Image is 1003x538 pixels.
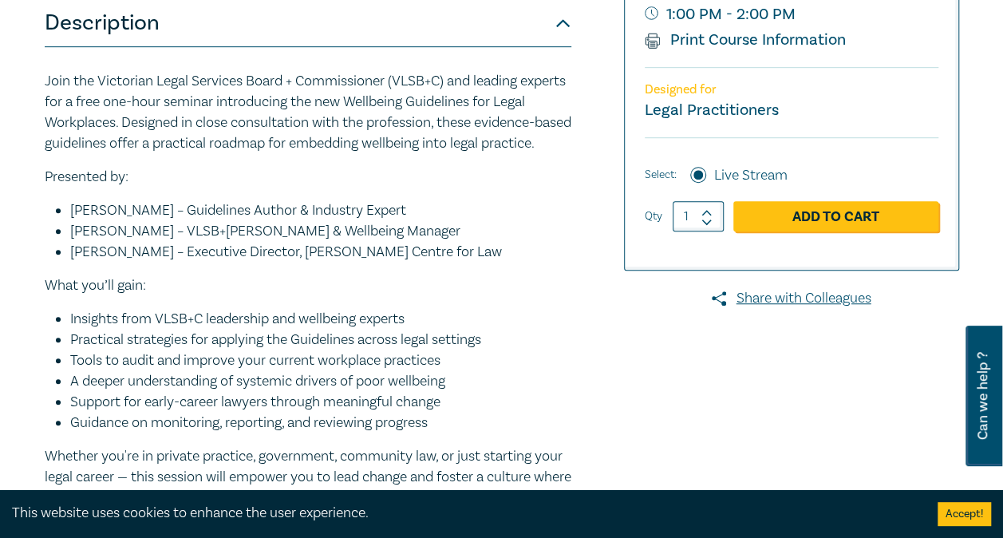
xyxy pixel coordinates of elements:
[70,371,571,392] li: A deeper understanding of systemic drivers of poor wellbeing
[645,30,847,50] a: Print Course Information
[70,221,571,242] li: [PERSON_NAME] – VLSB+[PERSON_NAME] & Wellbeing Manager
[45,275,571,296] p: What you’ll gain:
[70,242,571,263] li: [PERSON_NAME] – Executive Director, [PERSON_NAME] Centre for Law
[70,309,571,330] li: Insights from VLSB+C leadership and wellbeing experts
[645,82,938,97] p: Designed for
[733,201,938,231] a: Add to Cart
[975,335,990,457] span: Can we help ?
[70,330,571,350] li: Practical strategies for applying the Guidelines across legal settings
[70,413,571,433] li: Guidance on monitoring, reporting, and reviewing progress
[45,167,571,188] p: Presented by:
[12,503,914,524] div: This website uses cookies to enhance the user experience.
[45,71,571,154] p: Join the Victorian Legal Services Board + Commissioner (VLSB+C) and leading experts for a free on...
[45,446,571,508] p: Whether you're in private practice, government, community law, or just starting your legal career...
[70,200,571,221] li: [PERSON_NAME] – Guidelines Author & Industry Expert
[673,201,724,231] input: 1
[714,165,788,186] label: Live Stream
[938,502,991,526] button: Accept cookies
[624,288,959,309] a: Share with Colleagues
[70,350,571,371] li: Tools to audit and improve your current workplace practices
[70,392,571,413] li: Support for early-career lawyers through meaningful change
[645,208,662,225] label: Qty
[645,2,938,27] small: 1:00 PM - 2:00 PM
[645,100,779,121] small: Legal Practitioners
[645,166,677,184] span: Select:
